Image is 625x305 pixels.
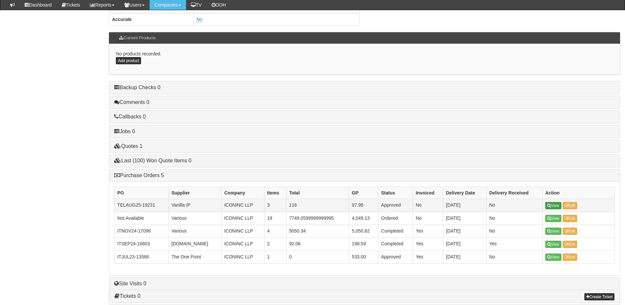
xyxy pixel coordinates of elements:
td: 97.98 [349,199,378,212]
a: Edit [563,215,577,222]
td: ICONINC LLP [221,238,264,251]
td: Not Available [115,212,169,225]
td: Yes [413,251,443,263]
a: Callbacks 0 [114,114,146,119]
a: Tickets 0 [115,293,140,299]
td: Yes [413,238,443,251]
th: Status [378,187,413,199]
td: Yes [487,238,543,251]
a: View [545,202,561,209]
td: Completed [378,238,413,251]
a: Create Ticket [584,293,615,300]
td: 3 [264,199,286,212]
td: Various [169,212,221,225]
td: 2 [264,238,286,251]
td: Vanilla IP [169,199,221,212]
td: [DATE] [443,225,487,237]
td: No [487,251,543,263]
td: ITJUL23-13566 [115,251,169,263]
td: [DATE] [443,212,487,225]
a: Edit [563,228,577,235]
th: Accurate [109,13,194,25]
td: No [487,212,543,225]
a: View [545,228,561,235]
td: 4 [264,225,286,237]
td: [DATE] [443,238,487,251]
td: 4,049.13 [349,212,378,225]
a: Purchase Orders 5 [114,173,164,178]
th: PO [115,187,169,199]
td: Completed [378,225,413,237]
th: Delivery Date [443,187,487,199]
td: ICONINC LLP [221,199,264,212]
td: 92.06 [286,238,349,251]
td: 533.00 [349,251,378,263]
td: [DATE] [443,199,487,212]
td: 5,050.62 [349,225,378,237]
td: [DATE] [443,251,487,263]
th: Company [221,187,264,199]
a: Last (100) Won Quote Items 0 [114,158,191,163]
td: No [413,212,443,225]
td: 5050.34 [286,225,349,237]
td: ICONINC LLP [221,212,264,225]
td: No [487,225,543,237]
td: No [413,199,443,212]
td: 7749.0599999999995 [286,212,349,225]
div: No products recorded. [109,44,620,74]
th: Total [286,187,349,199]
a: Edit [563,241,577,248]
td: 0 [286,251,349,263]
td: ITNOV24-17096 [115,225,169,237]
a: View [545,215,561,222]
a: Site Visits 0 [114,281,146,286]
td: No [487,199,543,212]
a: Edit [563,202,577,209]
a: Edit [563,254,577,261]
td: TELAUG25-19231 [115,199,169,212]
td: [DOMAIN_NAME] [169,238,221,251]
td: Approved [378,199,413,212]
a: View [545,254,561,261]
td: Yes [413,225,443,237]
th: Invoiced [413,187,443,199]
td: Approved [378,251,413,263]
td: 116 [286,199,349,212]
td: ITSEP24-16603 [115,238,169,251]
th: Delivery Received [487,187,543,199]
a: No [197,17,202,22]
th: GP [349,187,378,199]
a: Add product [116,57,141,64]
a: Backup Checks 0 [114,85,160,90]
th: Items [264,187,286,199]
td: ICONINC LLP [221,251,264,263]
a: View [545,241,561,248]
a: Comments 0 [114,99,149,105]
h3: Current Products [116,32,159,44]
td: Ordered [378,212,413,225]
th: Action [542,187,615,199]
a: Quotes 1 [114,143,142,149]
td: 198.59 [349,238,378,251]
td: 19 [264,212,286,225]
td: The One Point [169,251,221,263]
td: 1 [264,251,286,263]
a: Jobs 0 [114,129,135,134]
td: ICONINC LLP [221,225,264,237]
th: Supplier [169,187,221,199]
td: Various [169,225,221,237]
